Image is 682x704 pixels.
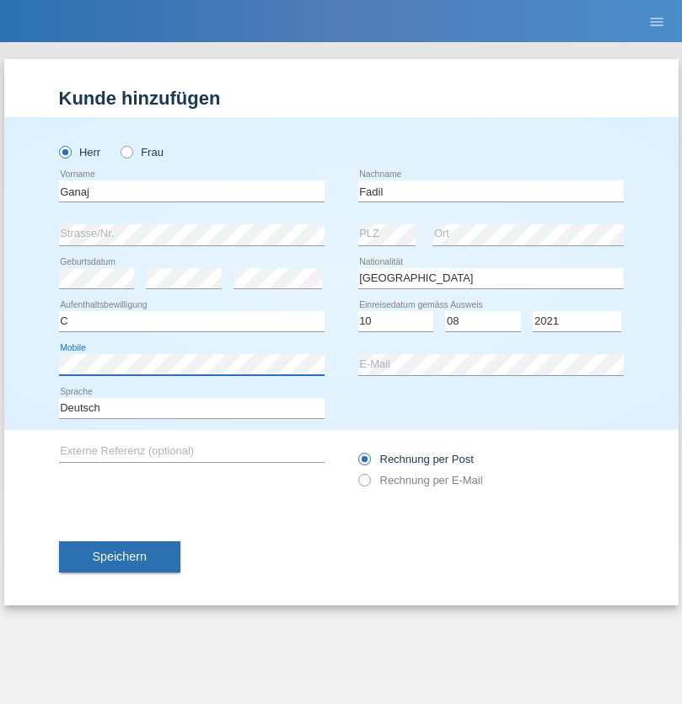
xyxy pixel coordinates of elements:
label: Frau [121,146,164,159]
a: menu [640,16,674,26]
input: Herr [59,146,70,157]
span: Speichern [93,550,147,563]
i: menu [648,13,665,30]
h1: Kunde hinzufügen [59,88,624,109]
input: Frau [121,146,132,157]
input: Rechnung per E-Mail [358,474,369,495]
label: Rechnung per E-Mail [358,474,483,486]
button: Speichern [59,541,180,573]
label: Herr [59,146,101,159]
label: Rechnung per Post [358,453,474,465]
input: Rechnung per Post [358,453,369,474]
